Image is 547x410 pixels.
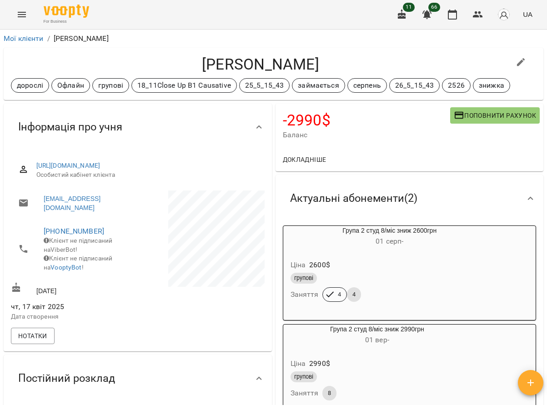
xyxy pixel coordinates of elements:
p: 18_11Close Up B1 Causative [137,80,231,91]
button: Нотатки [11,328,55,344]
p: займається [298,80,339,91]
a: VooptyBot [50,264,81,271]
span: Поповнити рахунок [454,110,536,121]
p: серпень [353,80,381,91]
nav: breadcrumb [4,33,543,44]
div: Постійний розклад [4,355,272,402]
div: 18_11Close Up B1 Causative [131,78,237,93]
p: Дата створення [11,312,136,321]
li: / [47,33,50,44]
span: 4 [332,290,346,299]
div: Група 2 студ 8/міс зниж 2990грн [283,325,472,346]
span: Клієнт не підписаний на ! [44,255,112,271]
h4: [PERSON_NAME] [11,55,510,74]
p: 2526 [448,80,465,91]
div: знижка [473,78,510,93]
span: Клієнт не підписаний на ViberBot! [44,237,112,253]
h6: Заняття [291,387,319,400]
a: [PHONE_NUMBER] [44,227,104,235]
span: Особистий кабінет клієнта [36,170,257,180]
p: групові [98,80,123,91]
span: 8 [322,389,336,397]
img: avatar_s.png [497,8,510,21]
div: групові [92,78,129,93]
div: 2526 [442,78,471,93]
div: серпень [347,78,387,93]
p: Офлайн [57,80,84,91]
div: [DATE] [9,280,138,297]
p: [PERSON_NAME] [54,33,109,44]
button: UA [519,6,536,23]
span: групові [291,274,317,282]
a: Мої клієнти [4,34,44,43]
div: Офлайн [51,78,90,93]
div: 25_5_15_43 [239,78,290,93]
span: For Business [44,19,89,25]
h6: Ціна [291,259,306,271]
p: 25_5_15_43 [245,80,284,91]
span: 4 [347,290,361,299]
span: 01 вер - [365,335,389,344]
p: знижка [479,80,504,91]
p: дорослі [17,80,43,91]
a: [URL][DOMAIN_NAME] [36,162,100,169]
span: Нотатки [18,330,47,341]
p: 2990 $ [309,358,330,369]
h4: -2990 $ [283,111,450,130]
div: дорослі [11,78,49,93]
p: 2600 $ [309,260,330,270]
div: 26_5_15_43 [389,78,440,93]
div: Актуальні абонементи(2) [276,175,544,222]
div: Інформація про учня [4,104,272,150]
span: Інформація про учня [18,120,122,134]
span: UA [523,10,532,19]
div: займається [292,78,345,93]
span: Актуальні абонементи ( 2 ) [290,191,417,205]
a: [EMAIL_ADDRESS][DOMAIN_NAME] [44,194,129,212]
span: чт, 17 квіт 2025 [11,301,136,312]
span: Постійний розклад [18,371,115,385]
button: Поповнити рахунок [450,107,540,124]
h6: Ціна [291,357,306,370]
h6: Заняття [291,288,319,301]
button: Menu [11,4,33,25]
button: Докладніше [279,151,330,168]
p: 26_5_15_43 [395,80,434,91]
span: 01 серп - [376,237,403,245]
span: групові [291,373,317,381]
span: Докладніше [283,154,326,165]
img: Voopty Logo [44,5,89,18]
span: 66 [428,3,440,12]
span: Баланс [283,130,450,140]
button: Група 2 студ 8/міс зниж 2600грн01 серп- Ціна2600$груповіЗаняття44 [283,226,496,313]
div: Група 2 студ 8/міс зниж 2600грн [283,226,496,248]
span: 11 [403,3,415,12]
